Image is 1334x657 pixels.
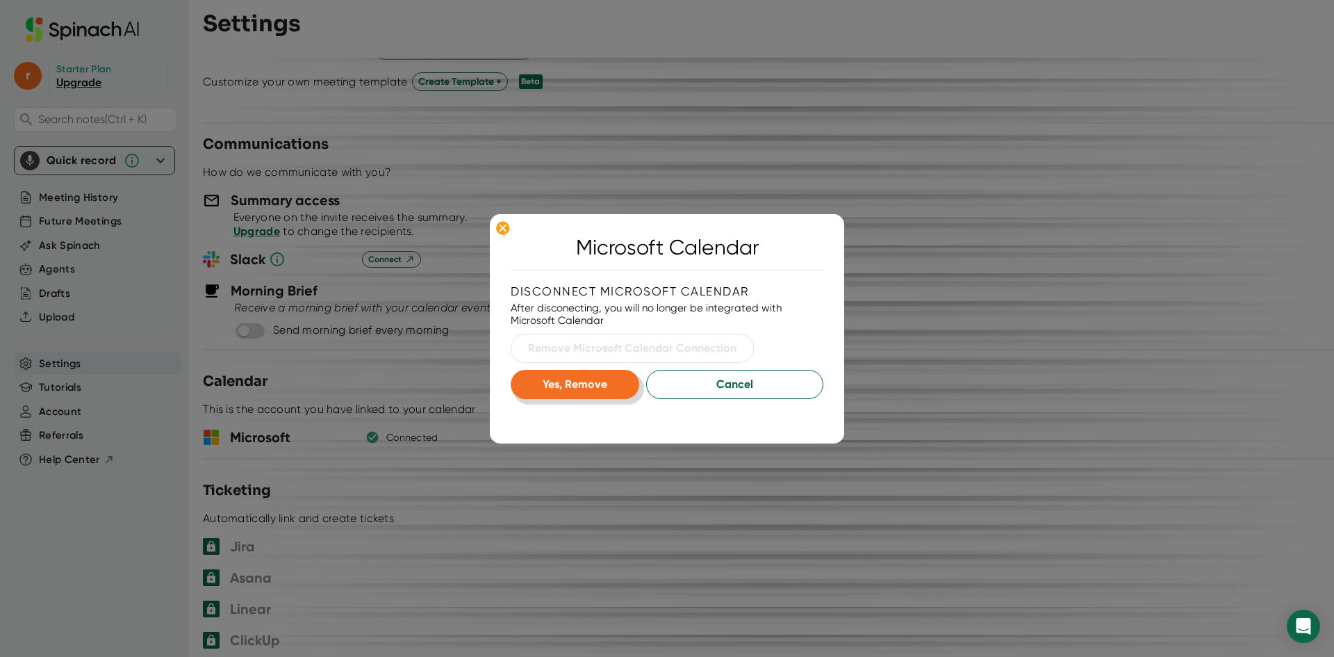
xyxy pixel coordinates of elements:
div: Open Intercom Messenger [1287,610,1320,643]
span: Cancel [664,376,806,393]
div: Microsoft Calendar [576,235,759,259]
button: Cancel [646,370,823,399]
span: Yes, Remove [543,378,607,391]
button: Remove Microsoft Calendar Connection [511,334,754,363]
span: Remove Microsoft Calendar Connection [528,340,736,357]
button: Yes, Remove [511,370,639,399]
div: Disconnect Microsoft Calendar [511,284,823,298]
div: After disconecting, you will no longer be integrated with Microsoft Calendar [511,302,823,327]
